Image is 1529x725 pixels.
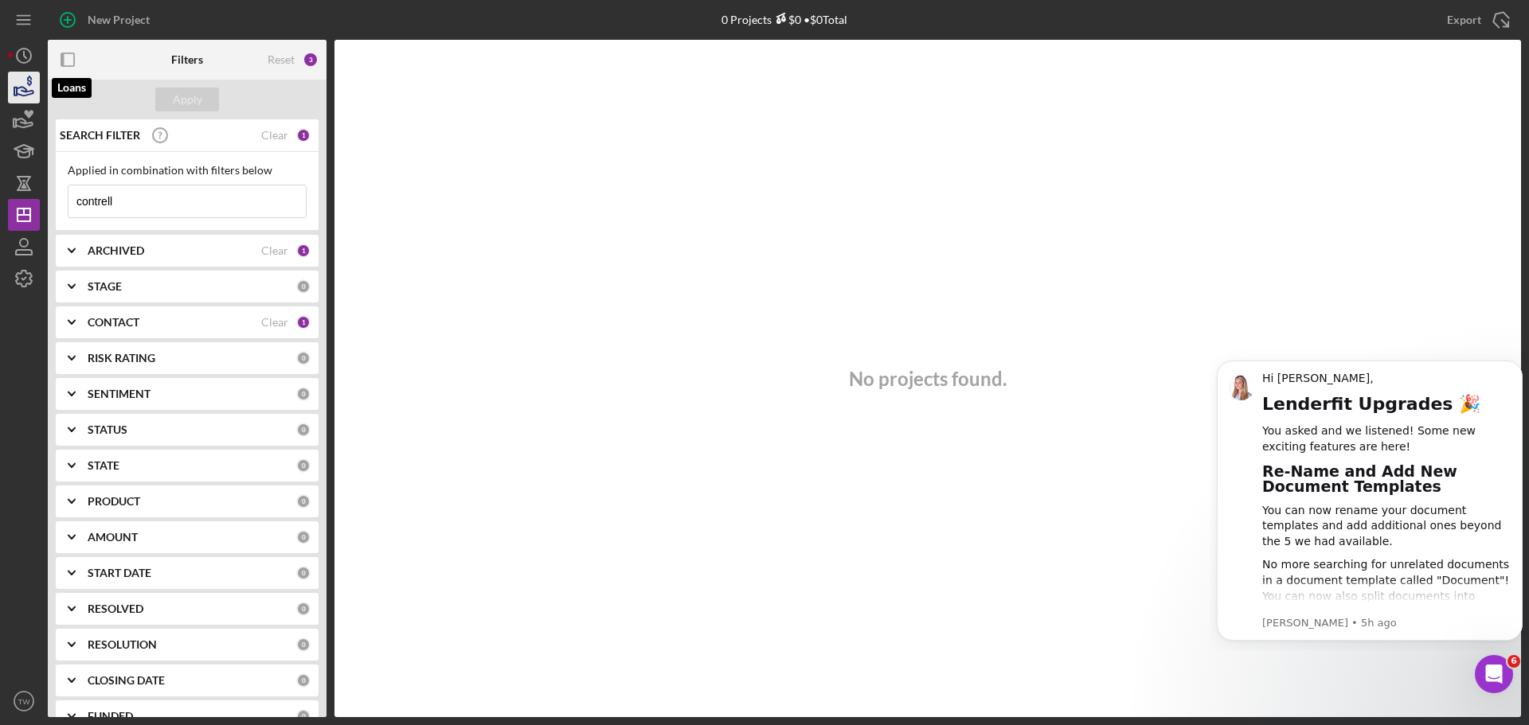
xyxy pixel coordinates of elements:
div: 0 Projects • $0 Total [721,13,847,26]
div: Clear [261,316,288,329]
div: 0 [296,709,311,723]
div: 0 [296,530,311,544]
div: 0 [296,673,311,688]
div: 1 [296,244,311,258]
div: 0 [296,387,311,401]
text: TW [18,697,31,706]
b: STATUS [88,423,127,436]
button: Apply [155,88,219,111]
span: 6 [1507,655,1520,668]
b: CLOSING DATE [88,674,165,687]
b: SEARCH FILTER [60,129,140,142]
b: STATE [88,459,119,472]
b: ARCHIVED [88,244,144,257]
div: 3 [303,52,319,68]
b: CONTACT [88,316,139,329]
div: 1 [296,315,311,329]
b: Filters [171,53,203,66]
b: STAGE [88,280,122,293]
b: PRODUCT [88,495,140,508]
div: 0 [296,458,311,473]
div: Reset [268,53,295,66]
div: Export [1447,4,1481,36]
div: 0 [296,494,311,509]
b: AMOUNT [88,531,138,544]
b: START DATE [88,567,151,579]
b: RESOLUTION [88,638,157,651]
div: Apply [173,88,202,111]
div: Clear [261,244,288,257]
b: RISK RATING [88,352,155,364]
button: Export [1431,4,1521,36]
div: 0 [296,351,311,365]
div: 0 [296,637,311,652]
div: 0 [296,423,311,437]
iframe: Intercom notifications message [1210,346,1529,650]
div: $0 [772,13,801,26]
iframe: Intercom live chat [1475,655,1513,693]
div: Applied in combination with filters below [68,164,307,177]
div: New Project [88,4,150,36]
div: 0 [296,602,311,616]
div: 0 [296,566,311,580]
div: 0 [296,279,311,294]
div: Clear [261,129,288,142]
button: New Project [48,4,166,36]
b: RESOLVED [88,602,143,615]
h3: No projects found. [849,368,1007,390]
button: TW [8,685,40,717]
b: FUNDED [88,710,133,723]
div: 1 [296,128,311,142]
b: SENTIMENT [88,388,151,400]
